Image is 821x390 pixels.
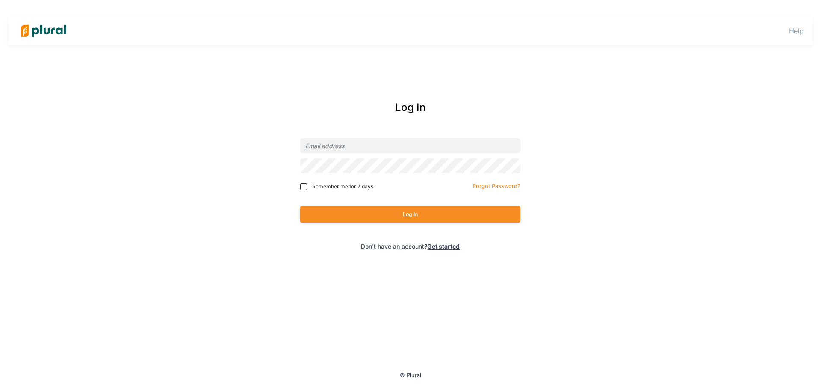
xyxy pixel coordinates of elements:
div: Log In [264,100,558,115]
button: Log In [300,206,520,223]
small: © Plural [400,372,421,378]
input: Remember me for 7 days [300,183,307,190]
span: Remember me for 7 days [312,183,373,191]
input: Email address [300,138,520,153]
div: Don't have an account? [264,242,558,251]
a: Forgot Password? [473,181,520,190]
a: Help [789,27,804,35]
a: Get started [427,243,460,250]
img: Logo for Plural [14,16,74,46]
small: Forgot Password? [473,183,520,189]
